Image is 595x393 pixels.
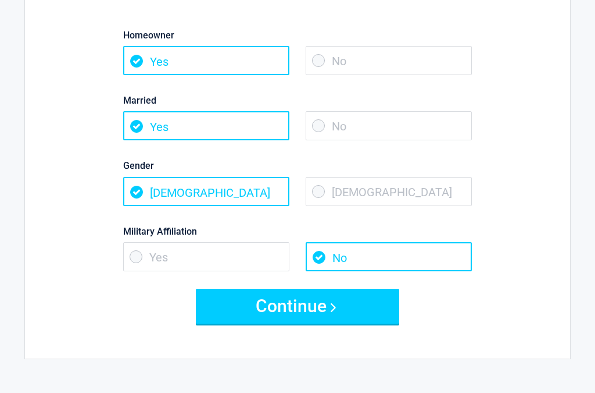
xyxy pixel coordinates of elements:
[123,111,289,140] span: Yes
[306,111,472,140] span: No
[123,46,289,75] span: Yes
[123,158,472,174] label: Gender
[123,177,289,206] span: [DEMOGRAPHIC_DATA]
[196,289,399,324] button: Continue
[123,27,472,43] label: Homeowner
[306,177,472,206] span: [DEMOGRAPHIC_DATA]
[123,242,289,271] span: Yes
[123,93,472,108] label: Married
[123,224,472,239] label: Military Affiliation
[306,242,472,271] span: No
[306,46,472,75] span: No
